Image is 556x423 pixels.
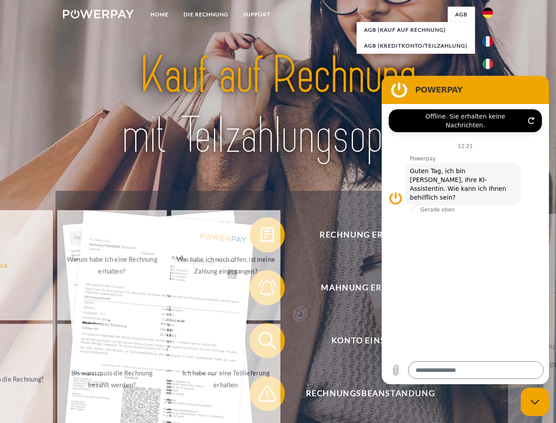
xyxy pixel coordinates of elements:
iframe: Messaging-Fenster [382,76,549,384]
img: de [482,7,493,18]
img: logo-powerpay-white.svg [63,10,134,19]
a: AGB (Kreditkonto/Teilzahlung) [357,38,475,54]
div: Warum habe ich eine Rechnung erhalten? [63,253,162,277]
a: agb [448,7,475,22]
span: Rechnungsbeanstandung [262,376,478,411]
a: Home [143,7,176,22]
button: Konto einsehen [250,323,479,358]
img: title-powerpay_de.svg [84,42,472,169]
a: AGB (Kauf auf Rechnung) [357,22,475,38]
a: Was habe ich noch offen, ist meine Zahlung eingegangen? [171,210,281,320]
button: Rechnungsbeanstandung [250,376,479,411]
div: Bis wann muss die Rechnung bezahlt werden? [63,367,162,391]
div: Ich habe nur eine Teillieferung erhalten [177,367,276,391]
img: it [482,59,493,69]
img: fr [482,36,493,47]
span: Konto einsehen [262,323,478,358]
a: SUPPORT [236,7,278,22]
iframe: Schaltfläche zum Öffnen des Messaging-Fensters; Konversation läuft [521,388,549,416]
div: Was habe ich noch offen, ist meine Zahlung eingegangen? [177,253,276,277]
a: DIE RECHNUNG [176,7,236,22]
